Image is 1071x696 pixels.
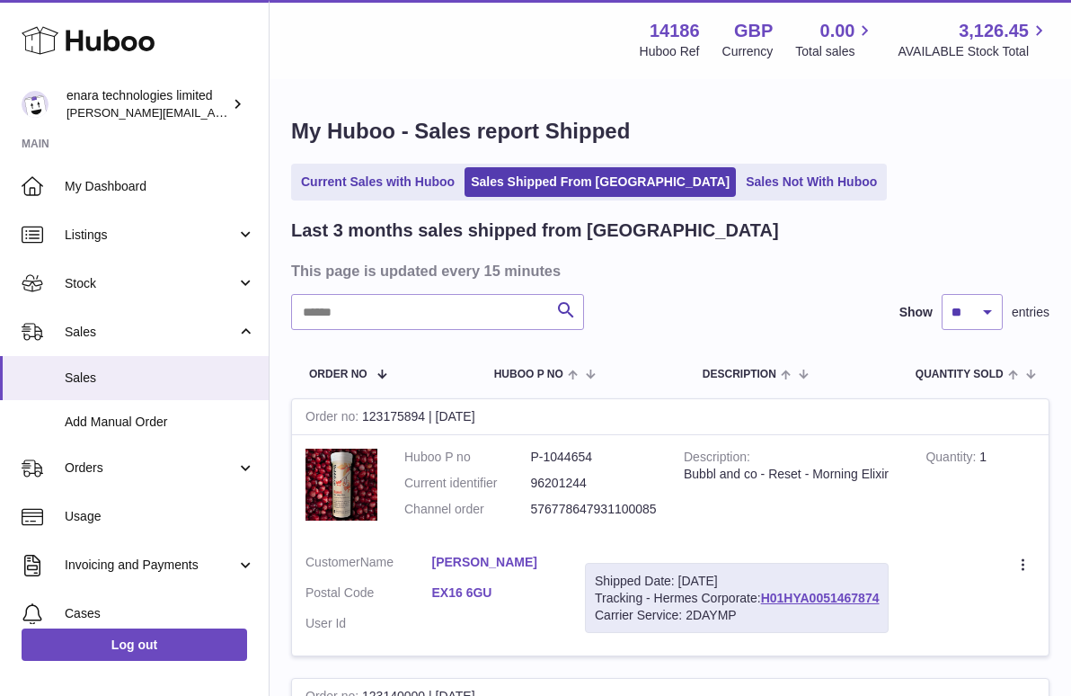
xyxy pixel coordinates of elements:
[65,414,255,431] span: Add Manual Order
[65,370,255,387] span: Sales
[432,584,559,602] a: EX16 6GU
[404,449,531,466] dt: Huboo P no
[898,43,1049,60] span: AVAILABLE Stock Total
[820,19,855,43] span: 0.00
[595,573,879,590] div: Shipped Date: [DATE]
[65,227,236,244] span: Listings
[761,591,880,605] a: H01HYA0051467874
[925,450,979,468] strong: Quantity
[65,508,255,525] span: Usage
[795,43,875,60] span: Total sales
[959,19,1029,43] span: 3,126.45
[494,369,563,380] span: Huboo P no
[531,475,658,492] dd: 96201244
[66,87,228,121] div: enara technologies limited
[292,399,1049,435] div: 123175894 | [DATE]
[465,167,736,197] a: Sales Shipped From [GEOGRAPHIC_DATA]
[912,435,1049,540] td: 1
[404,501,531,518] dt: Channel order
[305,615,432,632] dt: User Id
[684,450,750,468] strong: Description
[295,167,461,197] a: Current Sales with Huboo
[722,43,774,60] div: Currency
[305,409,362,428] strong: Order no
[703,369,776,380] span: Description
[65,460,236,477] span: Orders
[684,466,898,483] div: Bubbl and co - Reset - Morning Elixir
[22,629,247,661] a: Log out
[739,167,883,197] a: Sales Not With Huboo
[65,275,236,292] span: Stock
[65,178,255,195] span: My Dashboard
[65,557,236,574] span: Invoicing and Payments
[1012,304,1049,321] span: entries
[65,324,236,341] span: Sales
[432,554,559,571] a: [PERSON_NAME]
[585,563,889,634] div: Tracking - Hermes Corporate:
[531,449,658,466] dd: P-1044654
[531,501,658,518] dd: 576778647931100085
[65,605,255,622] span: Cases
[291,219,779,243] h2: Last 3 months sales shipped from [GEOGRAPHIC_DATA]
[899,304,933,321] label: Show
[291,261,1045,281] h3: This page is updated every 15 minutes
[309,369,367,380] span: Order No
[640,43,700,60] div: Huboo Ref
[404,475,531,492] dt: Current identifier
[795,19,875,60] a: 0.00 Total sales
[898,19,1049,60] a: 3,126.45 AVAILABLE Stock Total
[650,19,700,43] strong: 14186
[291,117,1049,146] h1: My Huboo - Sales report Shipped
[305,584,432,606] dt: Postal Code
[305,554,432,576] dt: Name
[305,449,377,521] img: 1747329774.jpg
[595,607,879,624] div: Carrier Service: 2DAYMP
[22,91,49,118] img: Dee@enara.co
[305,555,360,569] span: Customer
[916,369,1004,380] span: Quantity Sold
[734,19,773,43] strong: GBP
[66,105,360,120] span: [PERSON_NAME][EMAIL_ADDRESS][DOMAIN_NAME]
